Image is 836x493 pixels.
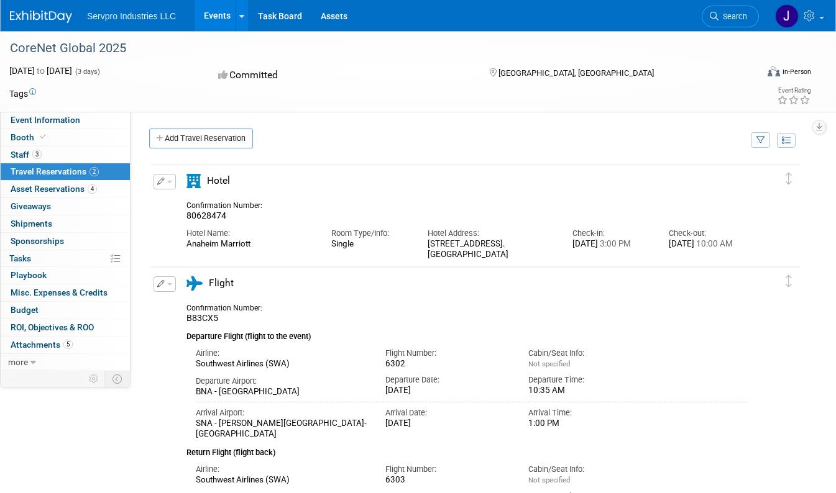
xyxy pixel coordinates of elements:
[196,348,367,359] div: Airline:
[196,387,367,397] div: BNA - [GEOGRAPHIC_DATA]
[1,129,130,146] a: Booth
[11,166,99,176] span: Travel Reservations
[1,284,130,301] a: Misc. Expenses & Credits
[9,88,36,100] td: Tags
[196,359,367,369] div: Southwest Airlines (SWA)
[40,133,46,140] i: Booth reservation complete
[331,228,409,239] div: Room Type/Info:
[528,386,652,396] div: 10:35 AM
[11,236,64,246] span: Sponsorships
[186,228,313,239] div: Hotel Name:
[786,275,792,287] i: Click and drag to move item
[11,270,47,280] span: Playbook
[10,11,72,23] img: ExhibitDay
[11,150,42,160] span: Staff
[74,68,100,76] span: (3 days)
[63,340,73,349] span: 5
[702,6,759,27] a: Search
[214,65,469,86] div: Committed
[331,239,409,249] div: Single
[385,359,509,369] div: 6302
[385,475,509,486] div: 6303
[669,239,746,250] div: [DATE]
[1,233,130,250] a: Sponsorships
[196,464,367,475] div: Airline:
[1,215,130,232] a: Shipments
[694,239,733,248] span: 10:00 AM
[186,276,203,291] i: Flight
[11,287,108,297] span: Misc. Expenses & Credits
[428,228,554,239] div: Hotel Address:
[385,374,509,386] div: Departure Date:
[186,239,313,250] div: Anaheim Marriott
[186,324,746,343] div: Departure Flight (flight to the event)
[385,348,509,359] div: Flight Number:
[1,181,130,197] a: Asset Reservations4
[90,167,99,176] span: 2
[385,418,509,429] div: [DATE]
[1,163,130,180] a: Travel Reservations2
[186,197,272,210] div: Confirmation Number:
[8,357,28,367] span: more
[1,267,130,284] a: Playbook
[768,66,780,76] img: Format-Inperson.png
[572,239,650,250] div: [DATE]
[385,464,509,475] div: Flight Number:
[786,173,792,185] i: Click and drag to move item
[186,313,218,323] span: B83CX5
[196,376,367,387] div: Departure Airport:
[11,184,97,194] span: Asset Reservations
[528,476,570,484] span: Not specified
[385,407,509,418] div: Arrival Date:
[196,407,367,418] div: Arrival Airport:
[1,198,130,215] a: Giveaways
[528,418,652,429] div: 1:00 PM
[186,174,201,188] i: Hotel
[572,228,650,239] div: Check-in:
[207,175,230,186] span: Hotel
[11,305,39,315] span: Budget
[87,11,176,21] span: Servpro Industries LLC
[9,253,31,263] span: Tasks
[11,132,48,142] span: Booth
[782,67,811,76] div: In-Person
[11,340,73,350] span: Attachments
[693,65,811,83] div: Event Format
[528,464,652,475] div: Cabin/Seat Info:
[1,147,130,163] a: Staff3
[528,348,652,359] div: Cabin/Seat Info:
[669,228,746,239] div: Check-out:
[35,66,47,76] span: to
[428,239,554,260] div: [STREET_ADDRESS]. [GEOGRAPHIC_DATA]
[1,337,130,353] a: Attachments5
[11,201,51,211] span: Giveaways
[32,150,42,159] span: 3
[1,319,130,336] a: ROI, Objectives & ROO
[1,250,130,267] a: Tasks
[105,371,131,387] td: Toggle Event Tabs
[9,66,72,76] span: [DATE] [DATE]
[6,37,743,60] div: CoreNet Global 2025
[11,322,94,332] span: ROI, Objectives & ROO
[186,300,272,313] div: Confirmation Number:
[11,115,80,125] span: Event Information
[1,302,130,319] a: Budget
[11,219,52,228] span: Shipments
[775,4,799,28] img: Jeremy Jackson
[498,68,654,78] span: [GEOGRAPHIC_DATA], [GEOGRAPHIC_DATA]
[528,374,652,386] div: Departure Time:
[196,475,367,486] div: Southwest Airlines (SWA)
[209,278,234,289] span: Flight
[756,137,765,145] i: Filter by Traveler
[149,129,253,148] a: Add Travel Reservation
[88,184,97,194] span: 4
[528,407,652,418] div: Arrival Time:
[196,418,367,440] div: SNA - [PERSON_NAME][GEOGRAPHIC_DATA]-[GEOGRAPHIC_DATA]
[186,440,746,459] div: Return Flight (flight back)
[1,354,130,371] a: more
[385,386,509,396] div: [DATE]
[777,88,811,94] div: Event Rating
[598,239,631,248] span: 3:00 PM
[83,371,105,387] td: Personalize Event Tab Strip
[186,210,226,220] span: 80628474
